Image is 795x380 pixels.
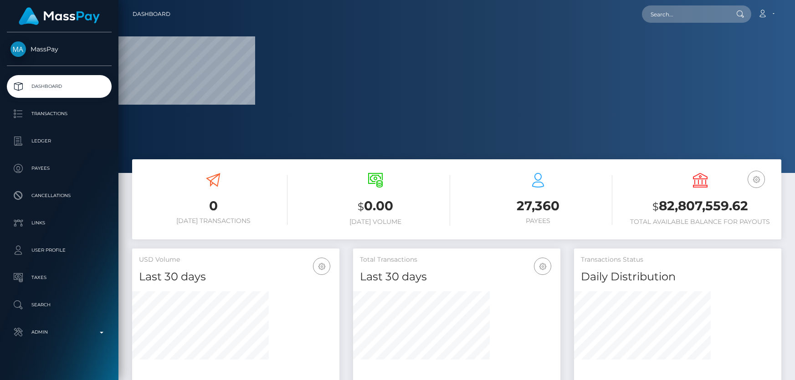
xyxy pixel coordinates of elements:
[139,269,333,285] h4: Last 30 days
[626,197,774,216] h3: 82,807,559.62
[7,212,112,234] a: Links
[10,298,108,312] p: Search
[464,197,612,215] h3: 27,360
[7,266,112,289] a: Taxes
[7,75,112,98] a: Dashboard
[139,197,287,215] h3: 0
[10,41,26,57] img: MassPay
[10,134,108,148] p: Ledger
[7,184,112,207] a: Cancellations
[7,294,112,316] a: Search
[133,5,170,24] a: Dashboard
[652,200,659,213] small: $
[7,102,112,125] a: Transactions
[7,321,112,344] a: Admin
[626,218,774,226] h6: Total Available Balance for Payouts
[10,107,108,121] p: Transactions
[10,216,108,230] p: Links
[10,80,108,93] p: Dashboard
[139,217,287,225] h6: [DATE] Transactions
[10,271,108,284] p: Taxes
[139,255,333,264] h5: USD Volume
[7,239,112,262] a: User Profile
[642,5,728,23] input: Search...
[358,200,364,213] small: $
[464,217,612,225] h6: Payees
[7,130,112,152] a: Ledger
[10,243,108,257] p: User Profile
[581,269,774,285] h4: Daily Distribution
[7,157,112,180] a: Payees
[10,189,108,203] p: Cancellations
[10,325,108,339] p: Admin
[360,269,554,285] h4: Last 30 days
[7,45,112,53] span: MassPay
[301,218,450,226] h6: [DATE] Volume
[360,255,554,264] h5: Total Transactions
[19,7,100,25] img: MassPay Logo
[301,197,450,216] h3: 0.00
[581,255,774,264] h5: Transactions Status
[10,162,108,175] p: Payees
